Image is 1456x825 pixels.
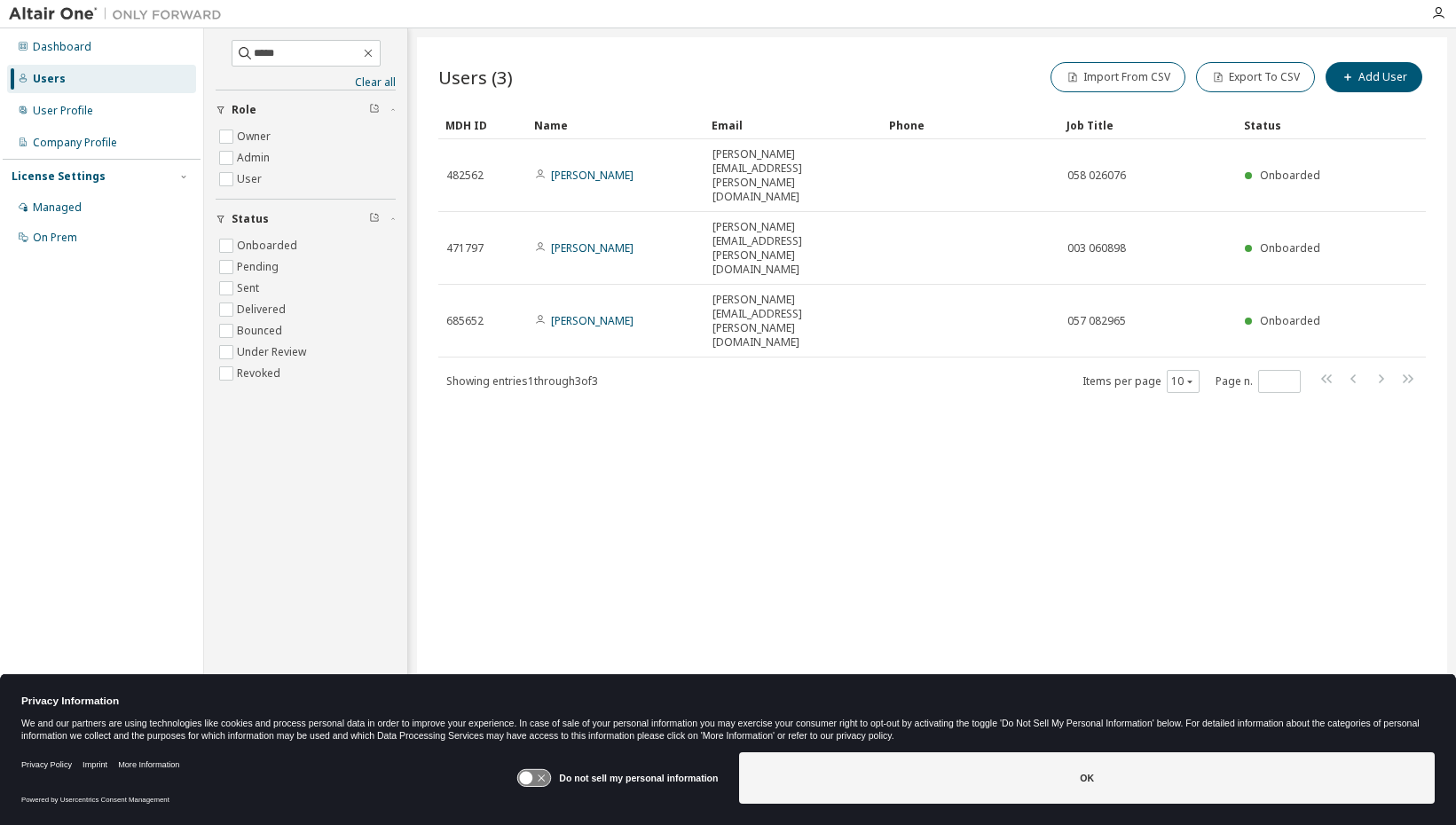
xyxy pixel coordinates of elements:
button: Export To CSV [1196,62,1315,92]
div: Managed [33,200,82,215]
button: 10 [1171,374,1195,389]
span: Clear filter [369,103,380,117]
label: Admin [237,147,273,169]
div: Status [1244,111,1334,139]
div: On Prem [33,231,77,245]
button: Import From CSV [1051,62,1185,92]
div: Company Profile [33,136,117,150]
span: 003 060898 [1067,241,1126,255]
span: Showing entries 1 through 3 of 3 [446,373,598,389]
span: Clear filter [369,212,380,226]
label: Pending [237,256,282,278]
label: Revoked [237,363,284,384]
div: Users [33,72,66,86]
div: User Profile [33,104,93,118]
div: MDH ID [445,111,520,139]
a: [PERSON_NAME] [551,240,634,255]
span: 058 026076 [1067,169,1126,183]
span: 685652 [446,314,484,328]
div: Email [712,111,875,139]
a: [PERSON_NAME] [551,168,634,183]
div: Job Title [1066,111,1230,139]
label: Sent [237,278,263,299]
button: Add User [1326,62,1422,92]
span: 482562 [446,169,484,183]
a: Clear all [216,75,396,90]
span: Onboarded [1260,168,1320,183]
label: Under Review [237,342,310,363]
span: Onboarded [1260,313,1320,328]
img: Altair One [9,5,231,23]
span: Role [232,103,256,117]
label: User [237,169,265,190]
label: Owner [237,126,274,147]
label: Onboarded [237,235,301,256]
button: Status [216,200,396,239]
span: [PERSON_NAME][EMAIL_ADDRESS][PERSON_NAME][DOMAIN_NAME] [712,220,874,277]
span: Users (3) [438,65,513,90]
span: 471797 [446,241,484,255]
span: Status [232,212,269,226]
a: [PERSON_NAME] [551,313,634,328]
span: Page n. [1216,370,1301,393]
button: Role [216,90,396,130]
label: Delivered [237,299,289,320]
div: Phone [889,111,1052,139]
div: License Settings [12,169,106,184]
span: 057 082965 [1067,314,1126,328]
label: Bounced [237,320,286,342]
span: Items per page [1082,370,1200,393]
div: Dashboard [33,40,91,54]
div: Name [534,111,697,139]
span: Onboarded [1260,240,1320,255]
span: [PERSON_NAME][EMAIL_ADDRESS][PERSON_NAME][DOMAIN_NAME] [712,147,874,204]
span: [PERSON_NAME][EMAIL_ADDRESS][PERSON_NAME][DOMAIN_NAME] [712,293,874,350]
